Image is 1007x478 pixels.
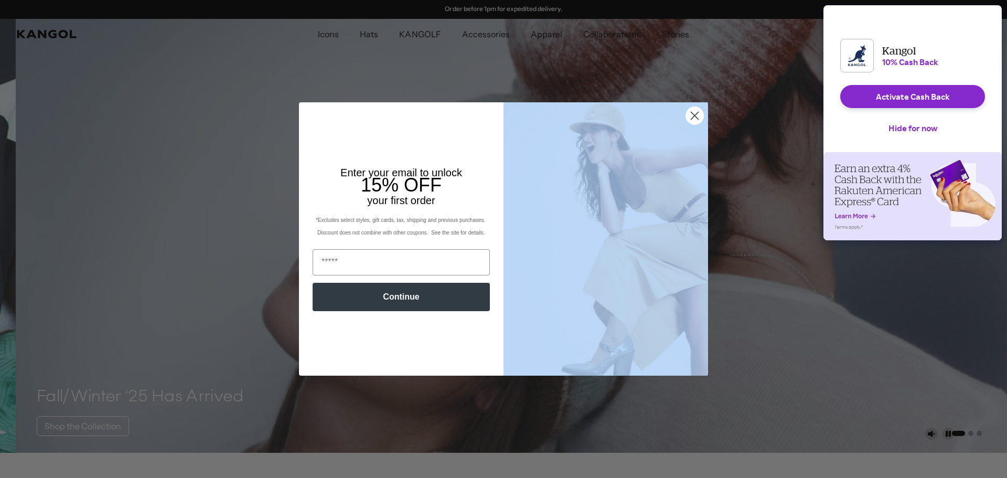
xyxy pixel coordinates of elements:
[504,102,708,375] img: 93be19ad-e773-4382-80b9-c9d740c9197f.jpeg
[367,195,435,206] span: your first order
[361,174,442,196] span: 15% OFF
[340,167,462,178] span: Enter your email to unlock
[685,107,704,125] button: Close dialog
[313,249,490,275] input: Email
[316,217,487,236] span: *Excludes select styles, gift cards, tax, shipping and previous purchases. Discount does not comb...
[313,283,490,311] button: Continue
